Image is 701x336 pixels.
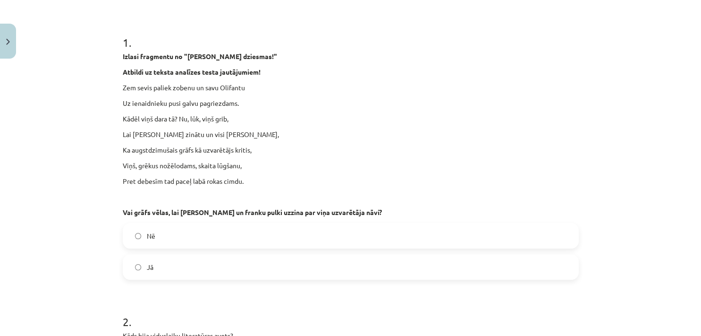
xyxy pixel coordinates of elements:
h1: 2 . [123,299,579,328]
p: Viņš, grēkus nožēlodams, skaita lūgšanu, [123,161,579,171]
span: Nē [147,231,155,241]
p: Kādēl viņš dara tā? Nu, lūk, viņš grib, [123,114,579,124]
strong: Vai grāfs vēlas, lai [PERSON_NAME] un franku pulki uzzina par viņa uzvarētāja nāvi? [123,208,382,216]
input: Jā [135,264,141,270]
p: Zem sevis paliek zobenu un savu Olifantu [123,83,579,93]
span: Jā [147,262,153,272]
p: Ka augstdzimušais grāfs kā uzvarētājs kritis, [123,145,579,155]
p: Lai [PERSON_NAME] zinātu un visi [PERSON_NAME], [123,129,579,139]
input: Nē [135,233,141,239]
p: Uz ienaidnieku pusi galvu pagriezdams. [123,98,579,108]
h1: 1 . [123,19,579,49]
img: icon-close-lesson-0947bae3869378f0d4975bcd49f059093ad1ed9edebbc8119c70593378902aed.svg [6,39,10,45]
strong: Izlasi fragmentu no "[PERSON_NAME] dziesmas!" [123,52,277,60]
strong: Atbildi uz teksta analīzes testa jautājumiem! [123,68,261,76]
p: Pret debesīm tad paceļ labā rokas cimdu. [123,176,579,186]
